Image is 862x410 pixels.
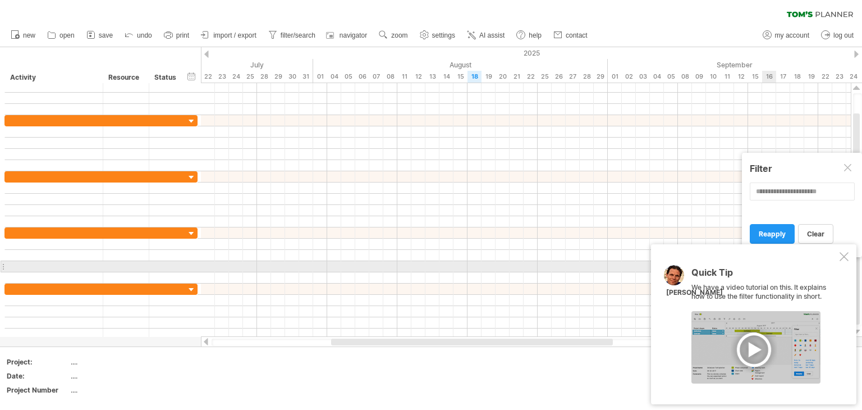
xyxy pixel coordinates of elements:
[341,71,355,83] div: Tuesday, 5 August 2025
[524,71,538,83] div: Friday, 22 August 2025
[551,28,591,43] a: contact
[327,71,341,83] div: Monday, 4 August 2025
[71,371,165,381] div: ....
[636,71,650,83] div: Wednesday, 3 September 2025
[538,71,552,83] div: Monday, 25 August 2025
[666,288,723,298] div: [PERSON_NAME]
[7,357,68,367] div: Project:
[750,163,854,174] div: Filter
[720,71,734,83] div: Thursday, 11 September 2025
[313,59,608,71] div: August 2025
[397,71,411,83] div: Monday, 11 August 2025
[622,71,636,83] div: Tuesday, 2 September 2025
[762,71,776,83] div: Tuesday, 16 September 2025
[425,71,439,83] div: Wednesday, 13 August 2025
[482,71,496,83] div: Tuesday, 19 August 2025
[376,28,411,43] a: zoom
[108,72,143,83] div: Resource
[340,31,367,39] span: navigator
[453,71,467,83] div: Friday, 15 August 2025
[748,71,762,83] div: Monday, 15 September 2025
[691,268,837,384] div: We have a video tutorial on this. It explains how to use the filter functionality in short.
[137,31,152,39] span: undo
[566,71,580,83] div: Wednesday, 27 August 2025
[580,71,594,83] div: Thursday, 28 August 2025
[510,71,524,83] div: Thursday, 21 August 2025
[439,71,453,83] div: Thursday, 14 August 2025
[846,71,860,83] div: Wednesday, 24 September 2025
[7,371,68,381] div: Date:
[411,71,425,83] div: Tuesday, 12 August 2025
[760,28,813,43] a: my account
[122,28,155,43] a: undo
[161,28,192,43] a: print
[776,71,790,83] div: Wednesday, 17 September 2025
[154,72,179,83] div: Status
[608,71,622,83] div: Monday, 1 September 2025
[257,71,271,83] div: Monday, 28 July 2025
[7,385,68,395] div: Project Number
[479,31,505,39] span: AI assist
[790,71,804,83] div: Thursday, 18 September 2025
[265,28,319,43] a: filter/search
[807,230,824,238] span: clear
[71,357,165,367] div: ....
[23,31,35,39] span: new
[664,71,678,83] div: Friday, 5 September 2025
[432,31,455,39] span: settings
[84,28,116,43] a: save
[213,31,256,39] span: import / export
[229,71,243,83] div: Thursday, 24 July 2025
[313,71,327,83] div: Friday, 1 August 2025
[594,71,608,83] div: Friday, 29 August 2025
[243,71,257,83] div: Friday, 25 July 2025
[355,71,369,83] div: Wednesday, 6 August 2025
[59,31,75,39] span: open
[513,28,545,43] a: help
[271,71,285,83] div: Tuesday, 29 July 2025
[678,71,692,83] div: Monday, 8 September 2025
[833,31,854,39] span: log out
[99,31,113,39] span: save
[198,28,260,43] a: import / export
[464,28,508,43] a: AI assist
[44,28,78,43] a: open
[417,28,458,43] a: settings
[215,71,229,83] div: Wednesday, 23 July 2025
[467,71,482,83] div: Monday, 18 August 2025
[71,385,165,395] div: ....
[832,71,846,83] div: Tuesday, 23 September 2025
[692,71,706,83] div: Tuesday, 9 September 2025
[324,28,370,43] a: navigator
[383,71,397,83] div: Friday, 8 August 2025
[285,71,299,83] div: Wednesday, 30 July 2025
[775,31,809,39] span: my account
[691,268,837,283] div: Quick Tip
[299,71,313,83] div: Thursday, 31 July 2025
[529,31,542,39] span: help
[369,71,383,83] div: Thursday, 7 August 2025
[818,28,857,43] a: log out
[176,31,189,39] span: print
[8,28,39,43] a: new
[706,71,720,83] div: Wednesday, 10 September 2025
[734,71,748,83] div: Friday, 12 September 2025
[804,71,818,83] div: Friday, 19 September 2025
[201,71,215,83] div: Tuesday, 22 July 2025
[391,31,407,39] span: zoom
[496,71,510,83] div: Wednesday, 20 August 2025
[650,71,664,83] div: Thursday, 4 September 2025
[798,224,833,244] a: clear
[818,71,832,83] div: Monday, 22 September 2025
[759,230,786,238] span: reapply
[10,72,97,83] div: Activity
[566,31,588,39] span: contact
[750,224,795,244] a: reapply
[552,71,566,83] div: Tuesday, 26 August 2025
[281,31,315,39] span: filter/search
